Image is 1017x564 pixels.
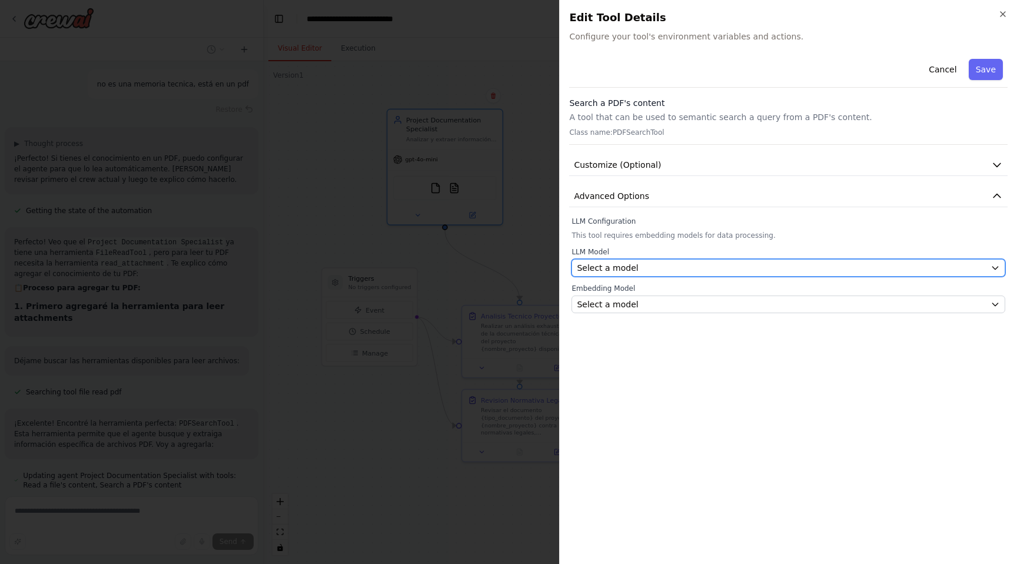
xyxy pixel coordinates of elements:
[571,259,1005,277] button: Select a model
[577,262,638,274] span: Select a model
[574,190,649,202] span: Advanced Options
[569,9,1008,26] h2: Edit Tool Details
[569,185,1008,207] button: Advanced Options
[569,128,1008,137] p: Class name: PDFSearchTool
[569,111,1008,123] p: A tool that can be used to semantic search a query from a PDF's content.
[569,97,1008,109] h3: Search a PDF's content
[569,31,1008,42] span: Configure your tool's environment variables and actions.
[571,217,1005,226] label: LLM Configuration
[569,154,1008,176] button: Customize (Optional)
[922,59,963,80] button: Cancel
[577,298,638,310] span: Select a model
[571,231,1005,240] p: This tool requires embedding models for data processing.
[571,247,1005,257] label: LLM Model
[571,296,1005,313] button: Select a model
[574,159,661,171] span: Customize (Optional)
[571,284,1005,293] label: Embedding Model
[969,59,1003,80] button: Save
